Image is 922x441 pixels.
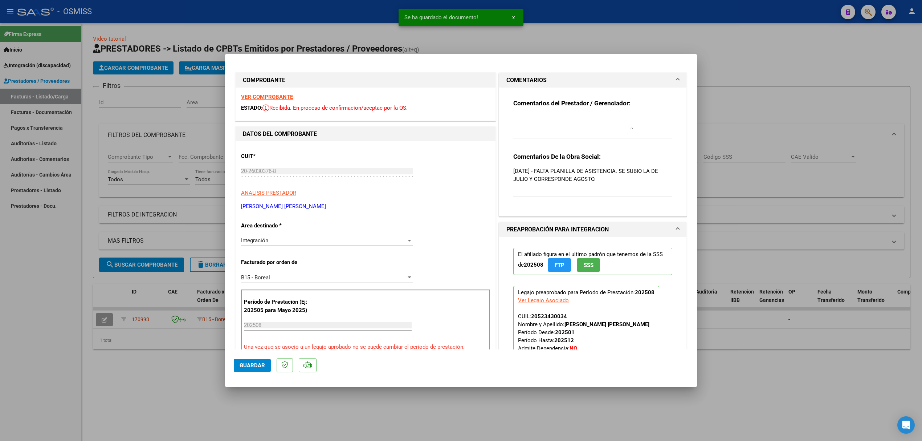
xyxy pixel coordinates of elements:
[506,76,547,85] h1: COMENTARIOS
[548,258,571,272] button: FTP
[499,88,686,216] div: COMENTARIOS
[555,262,564,268] span: FTP
[241,105,262,111] span: ESTADO:
[241,202,490,211] p: [PERSON_NAME] [PERSON_NAME]
[518,313,649,360] span: CUIL: Nombre y Apellido: Período Desde: Período Hasta: Admite Dependencia:
[513,153,601,160] strong: Comentarios De la Obra Social:
[499,73,686,88] mat-expansion-panel-header: COMENTARIOS
[234,359,271,372] button: Guardar
[241,190,296,196] span: ANALISIS PRESTADOR
[635,289,654,296] strong: 202508
[524,262,543,268] strong: 202508
[513,286,659,383] p: Legajo preaprobado para Período de Prestación:
[241,222,316,230] p: Area destinado *
[241,94,293,100] a: VER COMPROBANTE
[499,237,686,399] div: PREAPROBACIÓN PARA INTEGRACION
[240,362,265,369] span: Guardar
[241,258,316,267] p: Facturado por orden de
[404,14,478,21] span: Se ha guardado el documento!
[513,167,672,183] p: [DATE] - FALTA PLANILLA DE ASISTENCIA. SE SUBIO LA DE JULIO Y CORRESPONDE AGOSTO.
[241,152,316,161] p: CUIT
[513,248,672,275] p: El afiliado figura en el ultimo padrón que tenemos de la SSS de
[506,11,521,24] button: x
[584,262,593,268] span: SSS
[241,237,268,244] span: Integración
[244,343,487,351] p: Una vez que se asoció a un legajo aprobado no se puede cambiar el período de prestación.
[897,416,915,434] div: Open Intercom Messenger
[243,77,285,84] strong: COMPROBANTE
[513,100,631,107] strong: Comentarios del Prestador / Gerenciador:
[554,337,574,344] strong: 202512
[564,321,649,328] strong: [PERSON_NAME] [PERSON_NAME]
[531,312,567,320] div: 20523430034
[244,298,317,314] p: Período de Prestación (Ej: 202505 para Mayo 2025)
[243,130,317,137] strong: DATOS DEL COMPROBANTE
[577,258,600,272] button: SSS
[499,222,686,237] mat-expansion-panel-header: PREAPROBACIÓN PARA INTEGRACION
[241,274,270,281] span: B15 - Boreal
[570,345,577,352] strong: NO
[506,225,609,234] h1: PREAPROBACIÓN PARA INTEGRACION
[555,329,575,336] strong: 202501
[518,296,569,304] div: Ver Legajo Asociado
[512,14,515,21] span: x
[262,105,408,111] span: Recibida. En proceso de confirmacion/aceptac por la OS.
